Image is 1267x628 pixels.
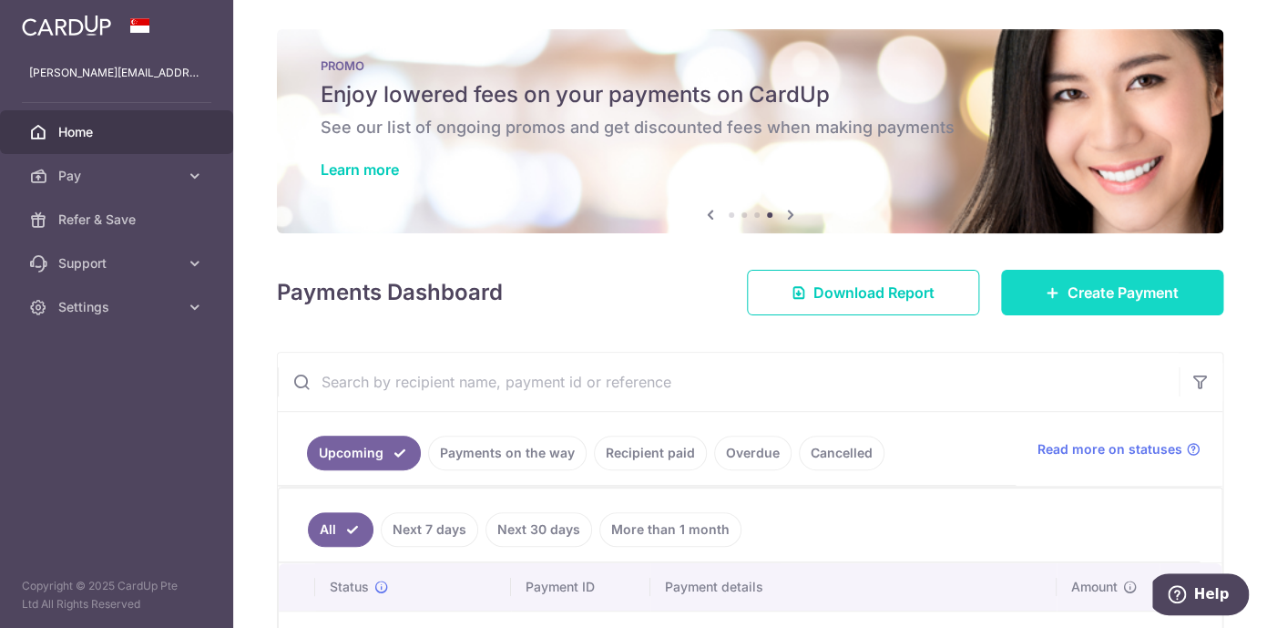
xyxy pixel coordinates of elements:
span: Status [330,578,369,596]
span: Refer & Save [58,211,179,229]
p: [PERSON_NAME][EMAIL_ADDRESS][PERSON_NAME][DOMAIN_NAME] [29,64,204,82]
a: Create Payment [1001,270,1223,315]
th: Payment ID [511,563,650,611]
span: Read more on statuses [1037,440,1182,458]
input: Search by recipient name, payment id or reference [278,353,1179,411]
a: Download Report [747,270,979,315]
span: Download Report [813,282,935,304]
a: Read more on statuses [1037,440,1201,458]
h5: Enjoy lowered fees on your payments on CardUp [321,80,1180,109]
a: All [308,512,373,547]
a: Next 30 days [485,512,592,547]
a: More than 1 month [599,512,741,547]
iframe: Opens a widget where you can find more information [1152,573,1249,619]
a: Payments on the way [428,436,587,470]
span: Pay [58,167,179,185]
h6: See our list of ongoing promos and get discounted fees when making payments [321,117,1180,139]
a: Next 7 days [381,512,478,547]
a: Cancelled [799,436,884,470]
span: Support [58,254,179,273]
a: Learn more [321,160,399,179]
img: Latest Promos banner [277,29,1223,233]
h4: Payments Dashboard [277,276,503,309]
p: PROMO [321,58,1180,73]
span: Create Payment [1068,282,1179,304]
a: Recipient paid [594,436,707,470]
span: Home [58,123,179,141]
a: Overdue [714,436,792,470]
img: CardUp [22,15,111,36]
span: Amount [1071,578,1118,596]
span: Settings [58,298,179,316]
th: Payment details [650,563,1057,611]
a: Upcoming [307,436,421,470]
